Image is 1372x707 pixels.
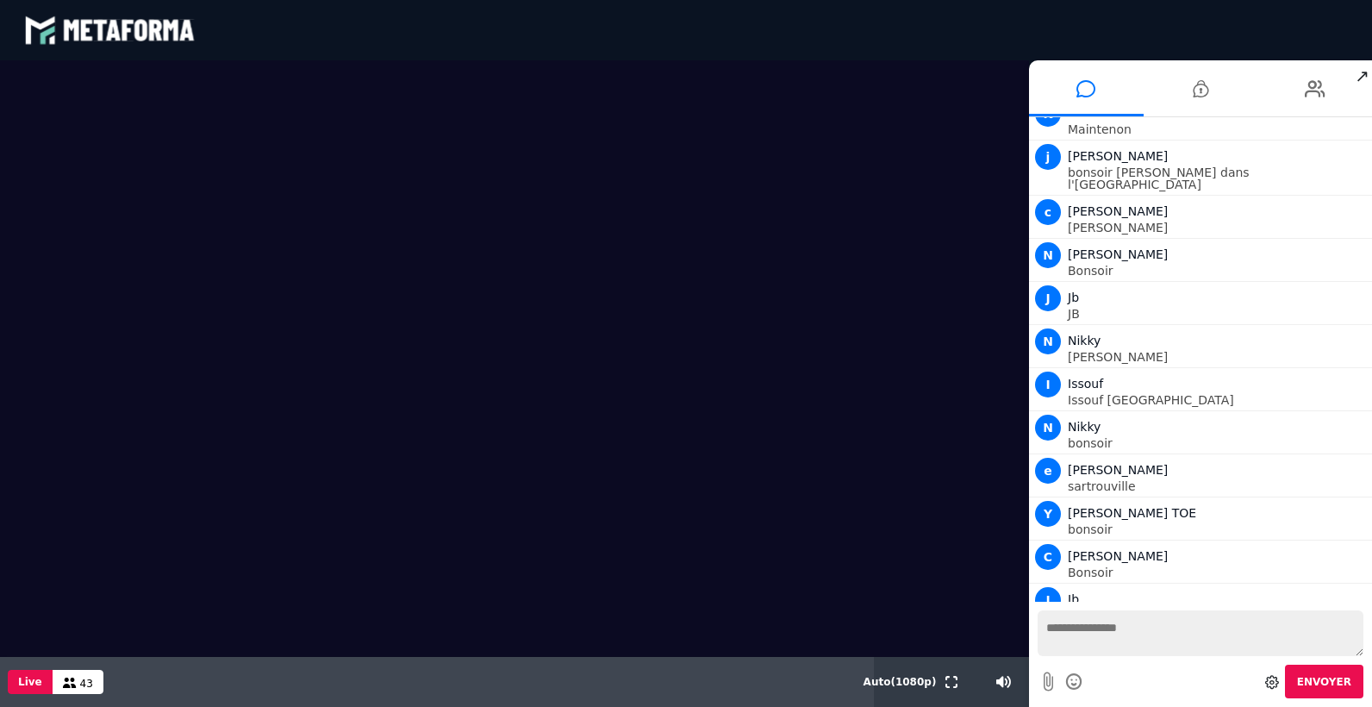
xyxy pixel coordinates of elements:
span: N [1035,328,1061,354]
p: bonsoir [PERSON_NAME] dans l'[GEOGRAPHIC_DATA] [1068,166,1368,191]
p: Bonsoir [1068,566,1368,579]
p: JB [1068,308,1368,320]
span: I [1035,372,1061,397]
button: Live [8,670,53,694]
span: Issouf [1068,377,1103,391]
span: N [1035,242,1061,268]
span: [PERSON_NAME] TOE [1068,506,1196,520]
span: J [1035,587,1061,613]
p: Issouf [GEOGRAPHIC_DATA] [1068,394,1368,406]
p: sartrouville [1068,480,1368,492]
p: Bonsoir [1068,265,1368,277]
span: Jb [1068,291,1079,304]
span: [PERSON_NAME] [1068,549,1168,563]
span: [PERSON_NAME] [1068,463,1168,477]
button: Auto(1080p) [860,657,940,707]
span: Nikky [1068,334,1101,347]
span: e [1035,458,1061,484]
p: [PERSON_NAME] [1068,222,1368,234]
span: c [1035,199,1061,225]
span: [PERSON_NAME] [1068,247,1168,261]
button: Envoyer [1285,665,1363,698]
span: ↗ [1352,60,1372,91]
span: C [1035,544,1061,570]
span: 43 [80,678,93,690]
p: bonsoir [1068,437,1368,449]
span: J [1035,285,1061,311]
p: Maintenon [1068,123,1368,135]
span: j [1035,144,1061,170]
span: [PERSON_NAME] [1068,149,1168,163]
p: [PERSON_NAME] [1068,351,1368,363]
span: Auto ( 1080 p) [864,676,937,688]
span: [PERSON_NAME] [1068,204,1168,218]
span: N [1035,415,1061,441]
span: Y [1035,501,1061,527]
p: bonsoir [1068,523,1368,535]
span: Envoyer [1297,676,1351,688]
span: Nikky [1068,420,1101,434]
span: Jb [1068,592,1079,606]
